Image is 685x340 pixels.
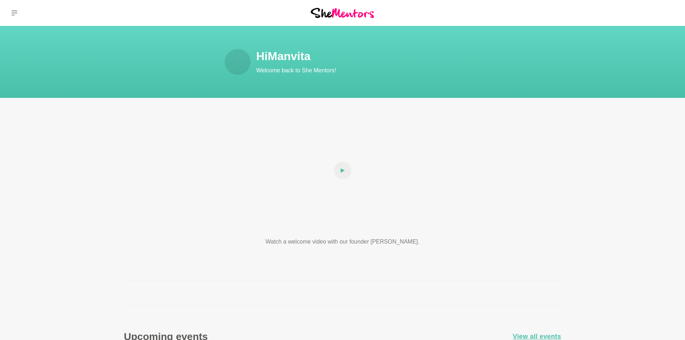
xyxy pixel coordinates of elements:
p: Watch a welcome video with our founder [PERSON_NAME]. [239,237,446,246]
a: Manvita Gandhi [659,4,676,22]
p: Welcome back to She Mentors! [256,66,515,75]
a: Manvita Gandhi [225,49,251,75]
h1: Hi Manvita [256,49,515,63]
img: She Mentors Logo [311,8,374,18]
